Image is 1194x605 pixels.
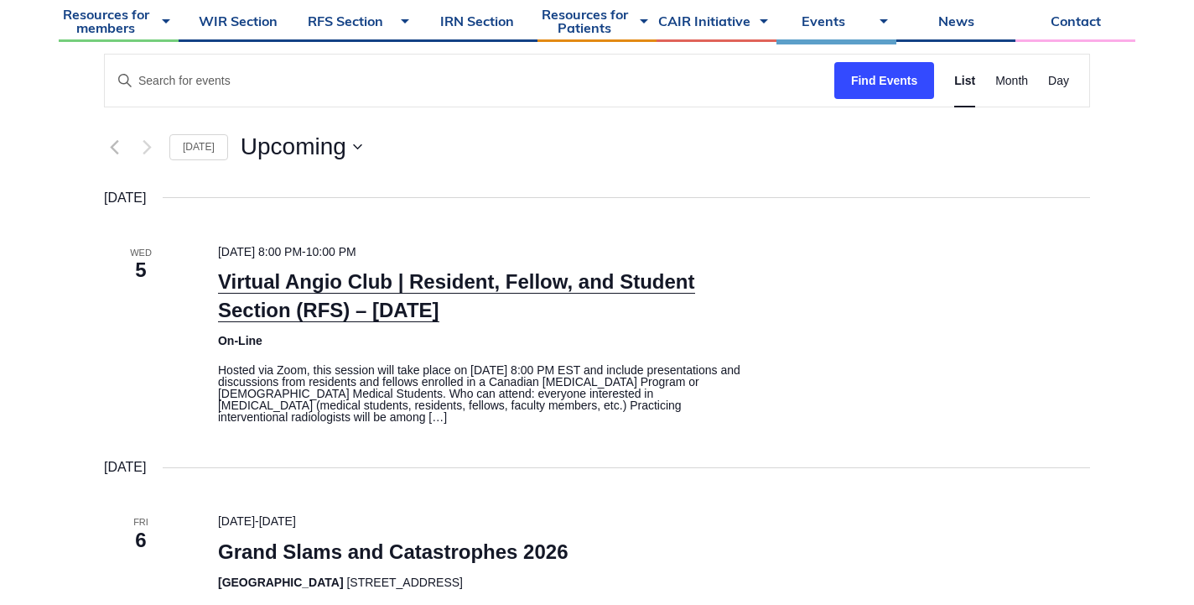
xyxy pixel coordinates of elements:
[346,576,462,589] span: [STREET_ADDRESS]
[104,456,146,478] time: [DATE]
[834,62,934,100] button: Find Events
[995,71,1028,91] span: Month
[104,515,178,529] span: Fri
[105,55,834,107] input: Enter Keyword. Search for events by Keyword.
[259,514,296,528] span: [DATE]
[218,576,344,589] span: [GEOGRAPHIC_DATA]
[241,135,346,159] span: Upcoming
[104,246,178,260] span: Wed
[137,137,157,157] button: Next Events
[169,134,228,160] a: [DATE]
[218,245,356,258] time: -
[241,135,362,159] button: Upcoming
[218,514,296,528] time: -
[104,256,178,284] span: 5
[954,55,975,107] a: Display Events in List View
[104,137,124,157] a: Previous Events
[995,55,1028,107] a: Display Events in Month View
[218,270,695,322] a: Virtual Angio Club | Resident, Fellow, and Student Section (RFS) – [DATE]
[306,245,356,258] span: 10:00 PM
[218,334,262,347] span: On-Line
[1048,55,1069,107] a: Display Events in Day View
[218,364,748,423] p: Hosted via Zoom, this session will take place on [DATE] 8:00 PM EST and include presentations and...
[218,540,568,564] a: Grand Slams and Catastrophes 2026
[104,526,178,555] span: 6
[1048,71,1069,91] span: Day
[954,71,975,91] span: List
[218,245,302,258] span: [DATE] 8:00 PM
[104,187,146,209] time: [DATE]
[218,514,255,528] span: [DATE]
